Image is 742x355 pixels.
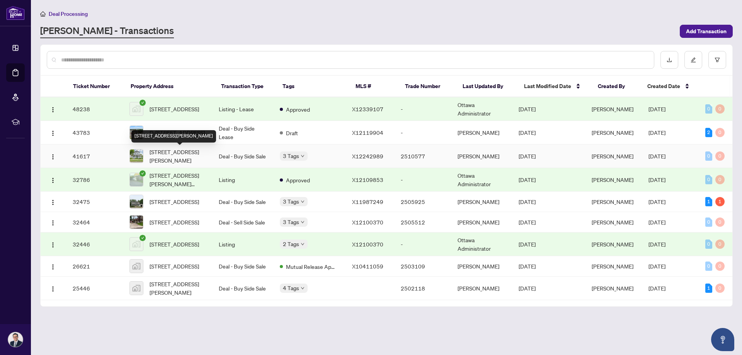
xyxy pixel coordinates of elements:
td: [PERSON_NAME] [451,144,512,168]
td: 2510577 [395,144,451,168]
span: [PERSON_NAME] [592,176,633,183]
span: Approved [286,176,310,184]
img: Logo [50,242,56,248]
span: check-circle [140,235,146,241]
span: edit [691,57,696,63]
span: Last Modified Date [524,82,571,90]
div: 0 [705,262,712,271]
img: Logo [50,264,56,270]
td: 32464 [66,212,123,233]
div: 1 [715,197,725,206]
button: Add Transaction [680,25,733,38]
td: 2505512 [395,212,451,233]
span: [DATE] [519,263,536,270]
span: [PERSON_NAME] [592,129,633,136]
img: Logo [50,177,56,183]
span: [DATE] [519,241,536,248]
div: 0 [715,262,725,271]
span: [STREET_ADDRESS] [150,218,199,226]
td: 2503109 [395,256,451,277]
td: 43783 [66,121,123,144]
button: Logo [47,103,59,115]
span: D-[STREET_ADDRESS] [150,128,205,137]
td: 26621 [66,256,123,277]
button: Logo [47,260,59,272]
img: Logo [50,220,56,226]
span: 3 Tags [283,217,299,226]
span: Mutual Release Approved [286,262,336,271]
div: 0 [715,128,725,137]
td: 48238 [66,97,123,121]
td: - [395,121,451,144]
div: 0 [705,104,712,114]
span: 2 Tags [283,239,299,248]
span: X12100370 [352,241,383,248]
button: Logo [47,282,59,294]
span: [STREET_ADDRESS] [150,105,199,113]
td: [PERSON_NAME] [451,121,512,144]
span: Approved [286,105,310,114]
div: 0 [705,239,712,249]
img: thumbnail-img [130,195,143,208]
span: 3 Tags [283,197,299,206]
div: 0 [715,104,725,114]
span: [DATE] [648,285,665,292]
td: Deal - Sell Side Sale [213,212,274,233]
td: Listing - Lease [213,97,274,121]
img: thumbnail-img [130,126,143,139]
img: thumbnail-img [130,149,143,163]
img: thumbnail-img [130,260,143,273]
span: down [301,242,305,246]
span: [PERSON_NAME] [592,153,633,160]
span: [DATE] [519,129,536,136]
img: logo [6,6,25,20]
th: Transaction Type [215,76,276,97]
span: [DATE] [648,263,665,270]
span: [STREET_ADDRESS] [150,240,199,248]
img: thumbnail-img [130,238,143,251]
span: Deal Processing [49,10,88,17]
span: [STREET_ADDRESS][PERSON_NAME] [150,148,206,165]
td: Ottawa Administrator [451,233,512,256]
span: X11987249 [352,198,383,205]
img: Logo [50,130,56,136]
div: 0 [715,284,725,293]
span: Draft [286,129,298,137]
th: Property Address [124,76,215,97]
button: Logo [47,195,59,208]
div: 1 [705,284,712,293]
div: [STREET_ADDRESS][PERSON_NAME] [131,130,216,143]
span: [DATE] [648,129,665,136]
div: 0 [705,175,712,184]
span: [DATE] [648,241,665,248]
span: down [301,220,305,224]
span: [DATE] [648,219,665,226]
td: Deal - Buy Side Lease [213,121,274,144]
span: Created Date [647,82,680,90]
div: 0 [705,217,712,227]
th: Last Modified Date [518,76,592,97]
span: down [301,286,305,290]
span: down [301,154,305,158]
span: [STREET_ADDRESS] [150,262,199,270]
span: X12119904 [352,129,383,136]
td: [PERSON_NAME] [451,256,512,277]
td: Deal - Buy Side Sale [213,192,274,212]
span: check-circle [140,170,146,177]
span: [DATE] [648,105,665,112]
span: [DATE] [519,219,536,226]
td: 32475 [66,192,123,212]
span: [PERSON_NAME] [592,241,633,248]
span: [PERSON_NAME] [592,285,633,292]
th: Ticket Number [67,76,124,97]
img: thumbnail-img [130,282,143,295]
span: X12242989 [352,153,383,160]
th: Created Date [641,76,699,97]
img: Logo [50,154,56,160]
th: Created By [592,76,641,97]
span: X12339107 [352,105,383,112]
button: Logo [47,173,59,186]
button: download [660,51,678,69]
td: [PERSON_NAME] [451,212,512,233]
div: 0 [715,217,725,227]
